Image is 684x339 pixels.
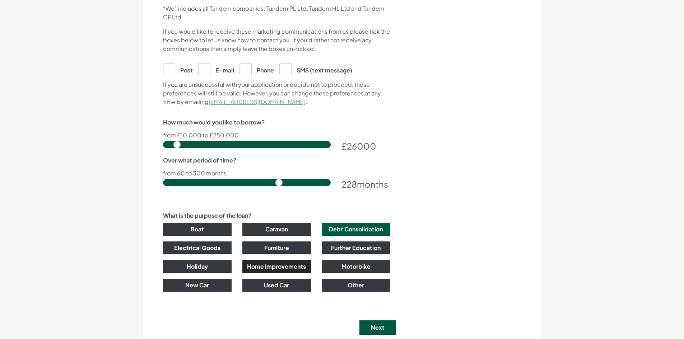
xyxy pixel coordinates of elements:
[209,98,306,105] a: [EMAIL_ADDRESS][DOMAIN_NAME]
[341,140,390,152] div: £
[322,260,390,273] button: Motorbike
[163,223,232,236] button: Boat
[347,141,376,151] span: 26000
[163,27,390,53] p: If you would like to receive these marketing communications from us please tick the boxes below t...
[163,156,236,165] label: Over what period of time?
[163,211,251,220] label: What is the purpose of the loan?
[239,63,274,75] label: Phone
[163,260,232,273] button: Holiday
[322,223,390,236] button: Debt Consolidation
[163,241,232,254] button: Electrical Goods
[163,118,265,127] label: How much would you like to borrow?
[242,223,311,236] button: Caravan
[198,63,234,75] label: E-mail
[341,178,390,190] div: months
[242,241,311,254] button: Furniture
[242,260,311,273] button: Home Improvements
[322,279,390,292] button: Other
[163,63,193,75] label: Post
[279,63,352,75] label: SMS (text message)
[163,170,390,176] p: from 60 to 300 months
[242,279,311,292] button: Used Car
[163,80,390,106] p: If you are unsuccessful with your application or decide not to proceed, these preferences will st...
[163,279,232,292] button: New Car
[163,132,390,138] p: from £10,000 to £250,000
[359,320,396,335] button: Next
[163,4,390,22] p: “We” includes all Tandem companies; Tandem PL Ltd, Tandem HL Ltd and Tandem CF Ltd.
[341,179,357,189] span: 228
[322,241,390,254] button: Further Education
